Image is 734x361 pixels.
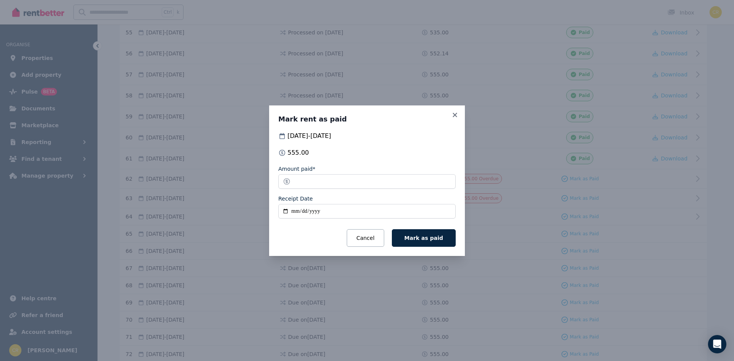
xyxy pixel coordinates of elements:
[278,195,313,202] label: Receipt Date
[392,229,456,247] button: Mark as paid
[287,148,309,157] span: 555.00
[404,235,443,241] span: Mark as paid
[708,335,726,353] div: Open Intercom Messenger
[287,131,331,141] span: [DATE] - [DATE]
[278,165,315,173] label: Amount paid*
[278,115,456,124] h3: Mark rent as paid
[347,229,384,247] button: Cancel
